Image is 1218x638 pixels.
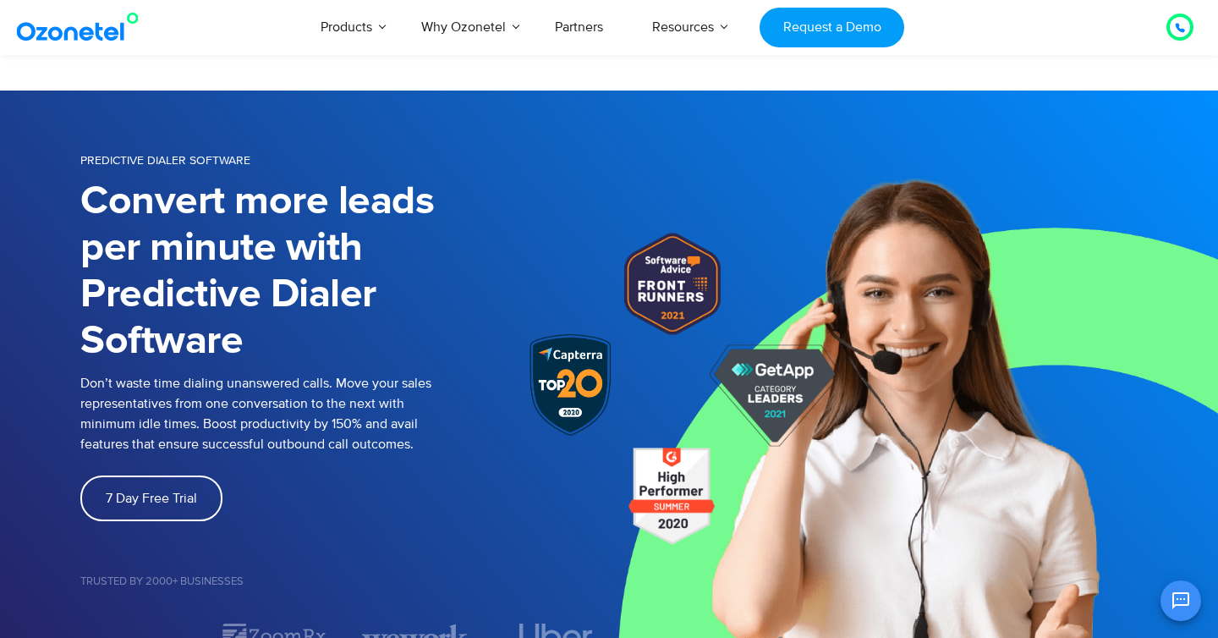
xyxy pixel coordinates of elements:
span: PREDICTIVE DIALER SOFTWARE [80,153,250,168]
button: Open chat [1160,580,1201,621]
a: Request a Demo [760,8,904,47]
h1: Convert more leads per minute with Predictive Dialer Software [80,179,451,365]
h5: Trusted by 2000+ Businesses [80,576,609,587]
span: 7 Day Free Trial [106,492,197,505]
a: 7 Day Free Trial [80,476,222,521]
p: Don’t waste time dialing unanswered calls. Move your sales representatives from one conversation ... [80,373,461,454]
